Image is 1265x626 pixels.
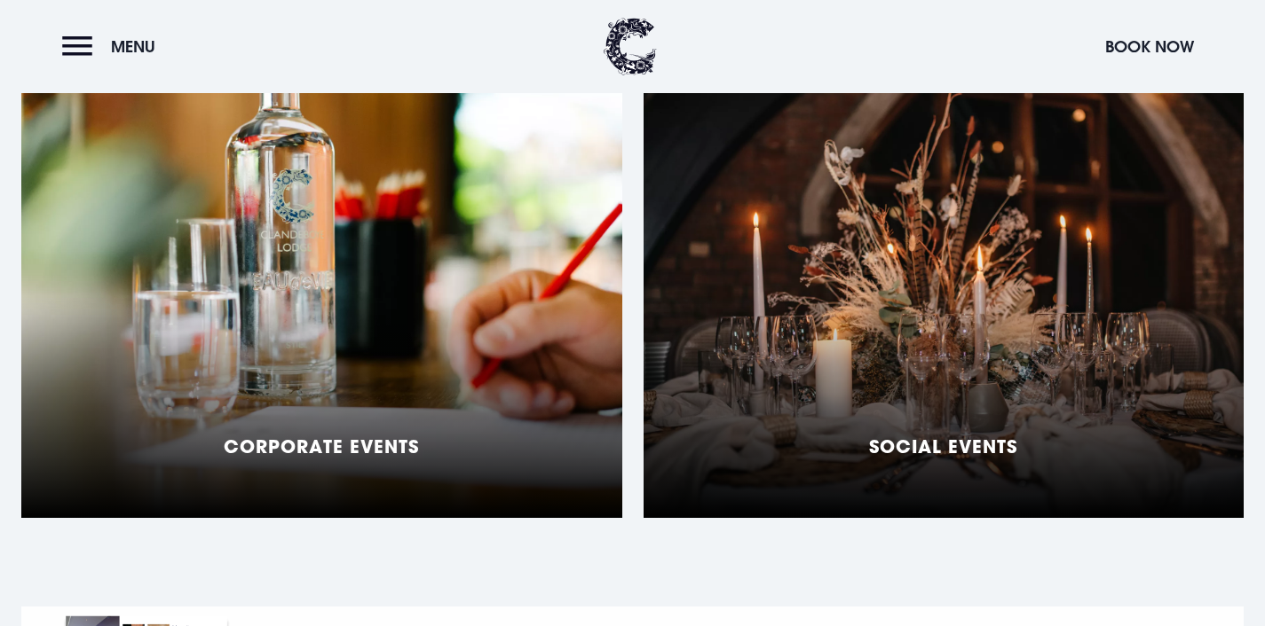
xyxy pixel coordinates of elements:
h5: Corporate Events [224,435,419,457]
a: Social Events [644,74,1245,518]
button: Menu [62,27,164,66]
a: Corporate Events [21,74,622,518]
button: Book Now [1096,27,1203,66]
img: Clandeboye Lodge [604,18,657,75]
span: Menu [111,36,155,57]
h5: Social Events [869,435,1017,457]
